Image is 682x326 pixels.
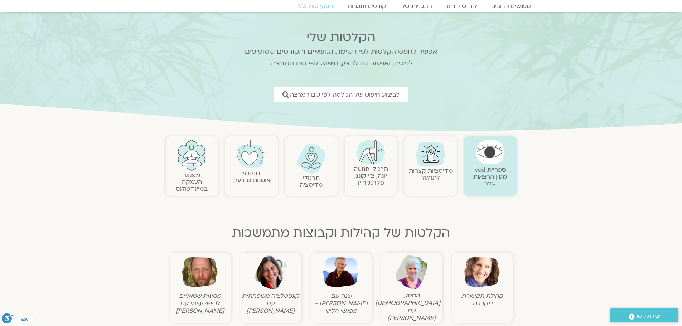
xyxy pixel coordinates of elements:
[635,311,661,321] span: יצירת קשר
[610,308,678,322] a: יצירת קשר
[166,226,517,240] h2: הקלטות של קהילות וקבוצות מתמשכות
[290,91,400,98] span: לביצוע חיפוש של הקלטה לפי שם המרצה
[313,292,370,315] figcaption: שנה עם [PERSON_NAME] - מפגשי הליווי
[236,30,447,44] h2: הקלטות שלי
[176,171,208,193] a: מפגשיהעמקה במיינדפולנס
[409,167,453,182] a: מדיטציות קצרות לתרגול
[473,166,507,188] a: ספריית vodמגוון הרצאות עבר
[242,292,299,315] figcaption: קונסטלציה משפחתית עם [PERSON_NAME]
[393,3,439,10] a: התכניות שלי
[233,169,270,184] a: מפגשיאומנות מודעת
[383,292,440,322] figcaption: המסע [DEMOGRAPHIC_DATA] עם [PERSON_NAME]
[454,292,511,307] figcaption: קהילת תקשורת מקרבת
[274,87,408,102] a: לביצוע חיפוש של הקלטה לפי שם המרצה
[290,3,340,10] a: ההקלטות שלי
[300,174,323,189] a: תרגולימדיטציה
[236,46,447,69] p: אפשר לחפש הקלטות לפי רשימת הנושאים והקורסים שמופיעים למטה, ואפשר גם לבצע חיפוש לפי שם המרצה.
[144,3,538,10] nav: Menu
[340,3,393,10] a: קורסים ותכניות
[484,3,538,10] a: מפגשים קרובים
[439,3,484,10] a: לוח שידורים
[354,165,388,187] a: תרגולי תנועהיוגה, צ׳י קונג, פלדנקרייז
[171,292,229,315] figcaption: מסעות שמאניים לריפוי עצמי עם [PERSON_NAME]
